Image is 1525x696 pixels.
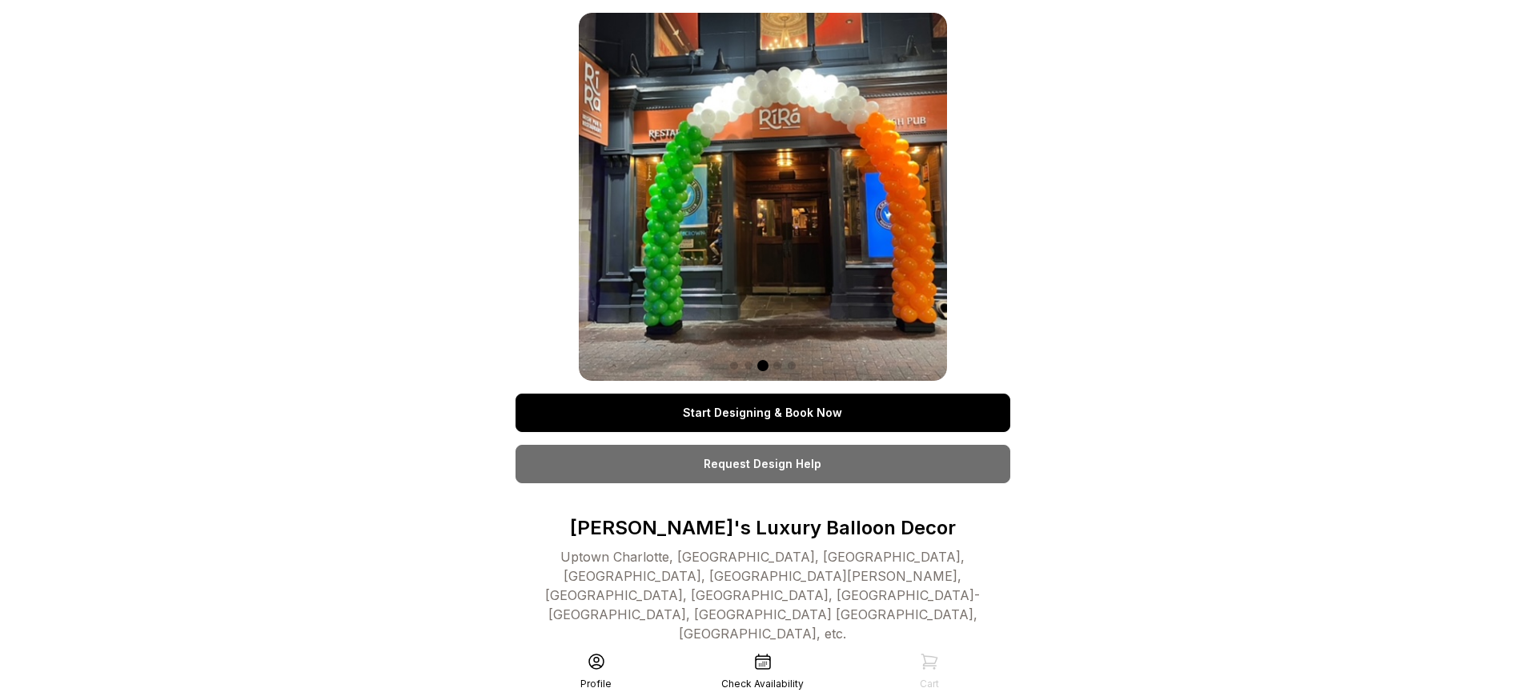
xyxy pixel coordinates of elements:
div: Cart [920,678,939,690]
div: Profile [580,678,612,690]
p: [PERSON_NAME]'s Luxury Balloon Decor [516,515,1010,541]
a: Start Designing & Book Now [516,394,1010,432]
div: Check Availability [721,678,804,690]
a: Request Design Help [516,445,1010,483]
